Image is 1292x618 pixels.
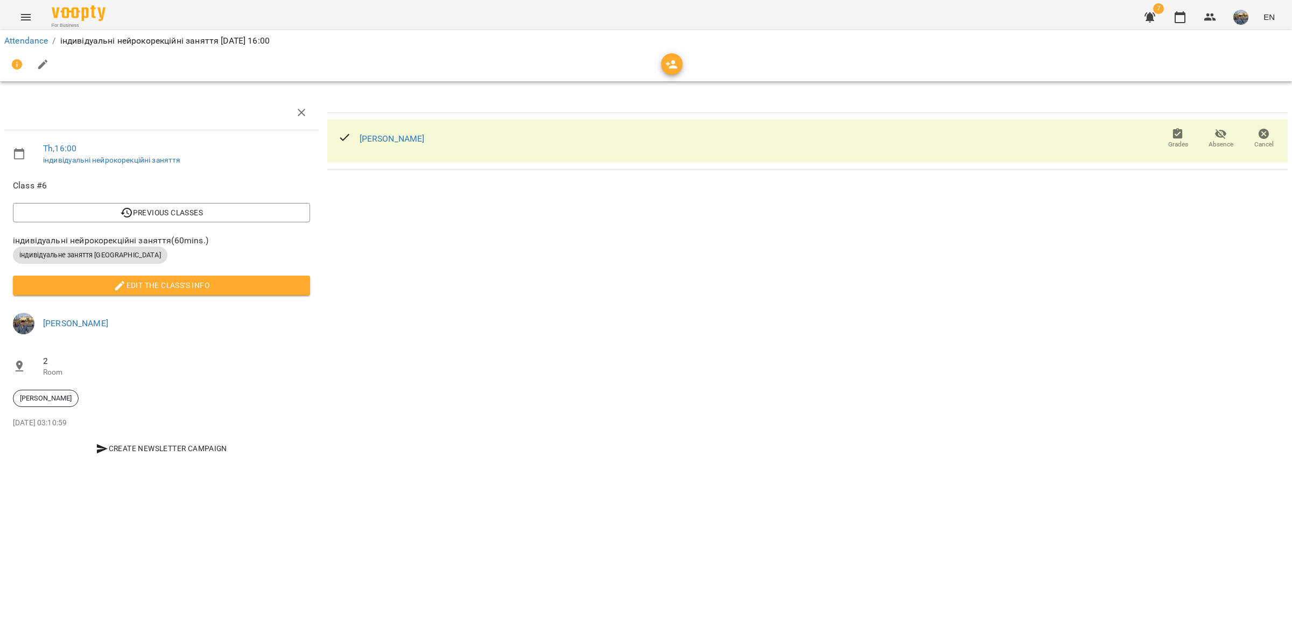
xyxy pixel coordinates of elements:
button: Create Newsletter Campaign [13,439,310,458]
span: [PERSON_NAME] [13,394,78,403]
li: / [52,34,55,47]
button: Grades [1156,124,1199,154]
span: Previous Classes [22,206,301,219]
a: Attendance [4,36,48,46]
a: [PERSON_NAME] [43,318,108,328]
span: 2 [43,355,310,368]
span: Grades [1168,140,1188,149]
span: індивідуальні нейрокорекційні заняття ( 60 mins. ) [13,234,310,247]
p: індивідуальні нейрокорекційні заняття [DATE] 16:00 [60,34,270,47]
button: Edit the class's Info [13,276,310,295]
span: Class #6 [13,179,310,192]
span: EN [1263,11,1275,23]
div: [PERSON_NAME] [13,390,79,407]
span: Absence [1209,140,1233,149]
img: e4bc6a3ab1e62a2b3fe154bdca76ca1b.jpg [13,313,34,334]
button: Absence [1199,124,1242,154]
a: Th , 16:00 [43,143,76,153]
button: Cancel [1242,124,1286,154]
span: Edit the class's Info [22,279,301,292]
span: індивідуальне заняття [GEOGRAPHIC_DATA] [13,250,167,260]
p: Room [43,367,310,378]
span: Cancel [1254,140,1274,149]
p: [DATE] 03:10:59 [13,418,310,429]
span: Create Newsletter Campaign [17,442,306,455]
span: For Business [52,22,106,29]
button: Previous Classes [13,203,310,222]
button: EN [1259,7,1279,27]
button: Menu [13,4,39,30]
img: e4bc6a3ab1e62a2b3fe154bdca76ca1b.jpg [1233,10,1248,25]
nav: breadcrumb [4,34,1288,47]
span: 7 [1153,3,1164,14]
img: Voopty Logo [52,5,106,21]
a: [PERSON_NAME] [360,134,425,144]
a: індивідуальні нейрокорекційні заняття [43,156,180,164]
